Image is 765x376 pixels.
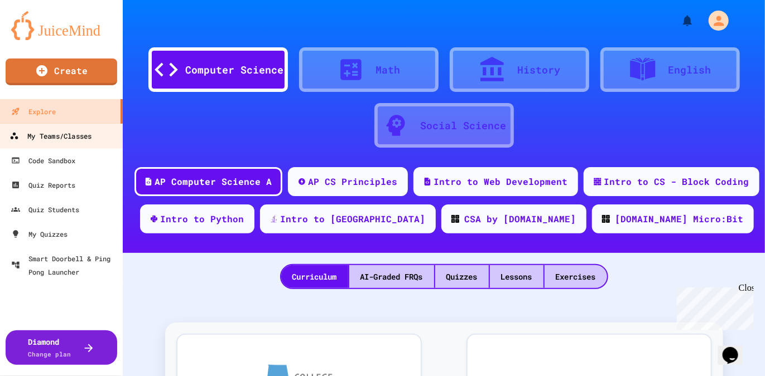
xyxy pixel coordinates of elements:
[281,265,348,288] div: Curriculum
[11,252,118,279] div: Smart Doorbell & Ping Pong Launcher
[11,227,68,241] div: My Quizzes
[604,175,749,188] div: Intro to CS - Block Coding
[11,11,112,40] img: logo-orange.svg
[697,8,732,33] div: My Account
[349,265,434,288] div: AI-Graded FRQs
[451,215,459,223] img: CODE_logo_RGB.png
[490,265,543,288] div: Lessons
[660,11,697,30] div: My Notifications
[155,175,272,188] div: AP Computer Science A
[517,62,560,77] div: History
[376,62,401,77] div: Math
[28,336,71,359] div: Diamond
[421,118,507,133] div: Social Science
[11,203,79,216] div: Quiz Students
[11,154,75,167] div: Code Sandbox
[545,265,607,288] div: Exercises
[668,62,711,77] div: English
[615,212,744,226] div: [DOMAIN_NAME] Micro:Bit
[435,265,489,288] div: Quizzes
[6,330,117,365] button: DiamondChange plan
[11,105,56,118] div: Explore
[4,4,77,71] div: Chat with us now!Close
[11,178,75,192] div: Quiz Reports
[718,331,754,365] iframe: chat widget
[434,175,568,188] div: Intro to Web Development
[6,58,117,85] a: Create
[161,212,244,226] div: Intro to Python
[309,175,398,188] div: AP CS Principles
[28,350,71,358] span: Change plan
[9,129,92,143] div: My Teams/Classes
[672,283,754,330] iframe: chat widget
[465,212,576,226] div: CSA by [DOMAIN_NAME]
[281,212,426,226] div: Intro to [GEOGRAPHIC_DATA]
[186,62,284,77] div: Computer Science
[602,215,610,223] img: CODE_logo_RGB.png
